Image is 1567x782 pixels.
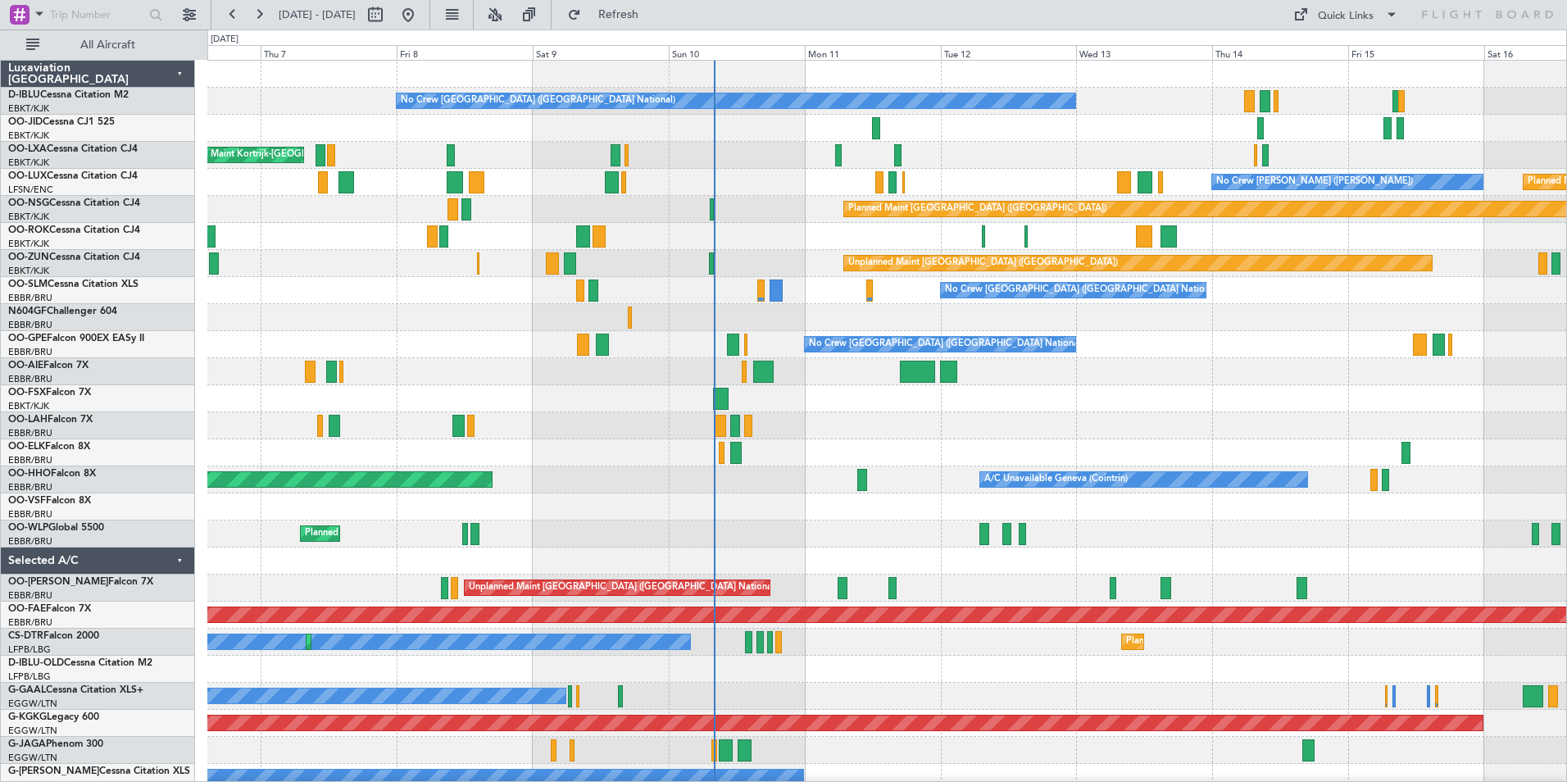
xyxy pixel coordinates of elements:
[8,225,49,235] span: OO-ROK
[8,117,115,127] a: OO-JIDCessna CJ1 525
[175,143,366,167] div: Planned Maint Kortrijk-[GEOGRAPHIC_DATA]
[8,616,52,629] a: EBBR/BRU
[533,45,669,60] div: Sat 9
[8,766,99,776] span: G-[PERSON_NAME]
[8,252,49,262] span: OO-ZUN
[8,334,47,343] span: OO-GPE
[8,604,46,614] span: OO-FAE
[8,198,140,208] a: OO-NSGCessna Citation CJ4
[8,535,52,548] a: EBBR/BRU
[8,658,64,668] span: D-IBLU-OLD
[8,225,140,235] a: OO-ROKCessna Citation CJ4
[8,523,104,533] a: OO-WLPGlobal 5500
[8,589,52,602] a: EBBR/BRU
[8,658,152,668] a: D-IBLU-OLDCessna Citation M2
[50,2,144,27] input: Trip Number
[8,144,138,154] a: OO-LXACessna Citation CJ4
[8,90,129,100] a: D-IBLUCessna Citation M2
[8,373,52,385] a: EBBR/BRU
[809,332,1083,357] div: No Crew [GEOGRAPHIC_DATA] ([GEOGRAPHIC_DATA] National)
[8,481,52,493] a: EBBR/BRU
[8,698,57,710] a: EGGW/LTN
[211,33,238,47] div: [DATE]
[1076,45,1212,60] div: Wed 13
[984,467,1128,492] div: A/C Unavailable Geneva (Cointrin)
[1216,170,1413,194] div: No Crew [PERSON_NAME] ([PERSON_NAME])
[8,319,52,331] a: EBBR/BRU
[560,2,658,28] button: Refresh
[311,630,394,654] div: Planned Maint Sofia
[8,292,52,304] a: EBBR/BRU
[8,157,49,169] a: EBKT/KJK
[8,346,52,358] a: EBBR/BRU
[8,469,51,479] span: OO-HHO
[8,631,43,641] span: CS-DTR
[945,278,1220,302] div: No Crew [GEOGRAPHIC_DATA] ([GEOGRAPHIC_DATA] National)
[261,45,397,60] div: Thu 7
[669,45,805,60] div: Sun 10
[8,496,46,506] span: OO-VSF
[8,307,117,316] a: N604GFChallenger 604
[8,577,108,587] span: OO-[PERSON_NAME]
[8,171,47,181] span: OO-LUX
[8,280,139,289] a: OO-SLMCessna Citation XLS
[8,252,140,262] a: OO-ZUNCessna Citation CJ4
[8,184,53,196] a: LFSN/ENC
[8,712,47,722] span: G-KGKG
[8,739,103,749] a: G-JAGAPhenom 300
[848,197,1106,221] div: Planned Maint [GEOGRAPHIC_DATA] ([GEOGRAPHIC_DATA])
[8,631,99,641] a: CS-DTRFalcon 2000
[8,265,49,277] a: EBKT/KJK
[1126,630,1210,654] div: Planned Maint Sofia
[397,45,533,60] div: Fri 8
[8,496,91,506] a: OO-VSFFalcon 8X
[8,752,57,764] a: EGGW/LTN
[8,508,52,521] a: EBBR/BRU
[8,577,153,587] a: OO-[PERSON_NAME]Falcon 7X
[8,334,144,343] a: OO-GPEFalcon 900EX EASy II
[469,575,777,600] div: Unplanned Maint [GEOGRAPHIC_DATA] ([GEOGRAPHIC_DATA] National)
[8,90,40,100] span: D-IBLU
[305,521,423,546] div: Planned Maint Milan (Linate)
[279,7,356,22] span: [DATE] - [DATE]
[8,685,143,695] a: G-GAALCessna Citation XLS+
[8,171,138,181] a: OO-LUXCessna Citation CJ4
[1212,45,1348,60] div: Thu 14
[1285,2,1406,28] button: Quick Links
[8,388,46,398] span: OO-FSX
[8,361,43,371] span: OO-AIE
[8,280,48,289] span: OO-SLM
[8,725,57,737] a: EGGW/LTN
[1318,8,1374,25] div: Quick Links
[848,251,1118,275] div: Unplanned Maint [GEOGRAPHIC_DATA] ([GEOGRAPHIC_DATA])
[8,469,96,479] a: OO-HHOFalcon 8X
[1348,45,1484,60] div: Fri 15
[8,415,48,425] span: OO-LAH
[8,117,43,127] span: OO-JID
[8,400,49,412] a: EBKT/KJK
[8,454,52,466] a: EBBR/BRU
[8,307,47,316] span: N604GF
[8,198,49,208] span: OO-NSG
[8,643,51,656] a: LFPB/LBG
[8,415,93,425] a: OO-LAHFalcon 7X
[8,211,49,223] a: EBKT/KJK
[8,144,47,154] span: OO-LXA
[401,89,675,113] div: No Crew [GEOGRAPHIC_DATA] ([GEOGRAPHIC_DATA] National)
[805,45,941,60] div: Mon 11
[8,442,45,452] span: OO-ELK
[8,442,90,452] a: OO-ELKFalcon 8X
[8,523,48,533] span: OO-WLP
[8,102,49,115] a: EBKT/KJK
[8,427,52,439] a: EBBR/BRU
[8,388,91,398] a: OO-FSXFalcon 7X
[18,32,178,58] button: All Aircraft
[8,685,46,695] span: G-GAAL
[584,9,653,20] span: Refresh
[8,671,51,683] a: LFPB/LBG
[8,130,49,142] a: EBKT/KJK
[8,238,49,250] a: EBKT/KJK
[43,39,173,51] span: All Aircraft
[8,766,190,776] a: G-[PERSON_NAME]Cessna Citation XLS
[8,604,91,614] a: OO-FAEFalcon 7X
